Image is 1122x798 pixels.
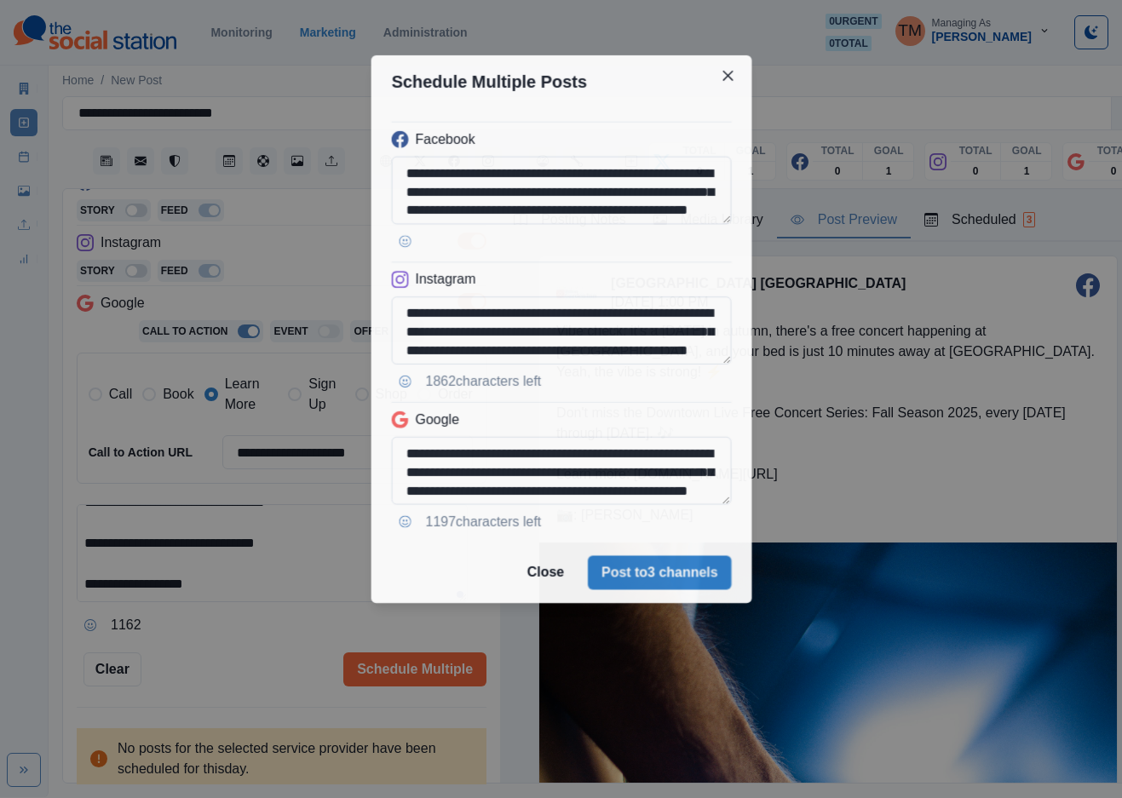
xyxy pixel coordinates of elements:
p: 1862 characters left [425,371,541,392]
button: Opens Emoji Picker [391,368,418,395]
p: 1197 characters left [425,511,541,531]
button: Post to3 channels [587,555,730,589]
p: Instagram [415,269,475,290]
button: Opens Emoji Picker [391,227,418,255]
p: Google [415,410,458,430]
button: Close [714,62,741,89]
button: Opens Emoji Picker [391,508,418,535]
header: Schedule Multiple Posts [371,55,751,108]
button: Close [513,555,577,589]
p: Facebook [415,129,475,150]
